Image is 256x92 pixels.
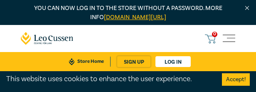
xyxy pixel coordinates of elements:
a: [DOMAIN_NAME][URL] [104,13,166,21]
div: This website uses cookies to enhance the user experience. [6,74,209,85]
button: Accept cookies [222,73,250,86]
p: You can now log in to the store without a password. More info [21,4,235,22]
span: 0 [212,32,217,37]
img: Close [244,5,251,12]
a: Log in [155,56,191,67]
button: Toggle navigation [223,32,235,45]
a: sign up [117,56,150,67]
a: Store Home [63,57,111,67]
